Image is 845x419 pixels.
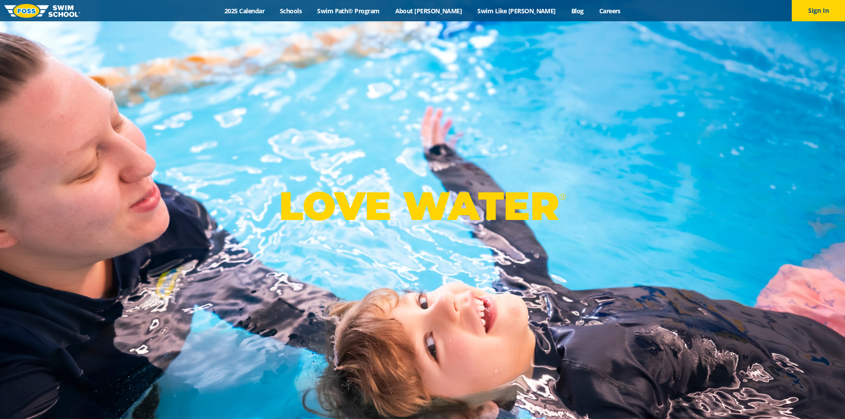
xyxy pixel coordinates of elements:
a: Blog [563,7,591,15]
a: 2025 Calendar [217,7,272,15]
a: About [PERSON_NAME] [387,7,470,15]
a: Swim Like [PERSON_NAME] [470,7,564,15]
p: LOVE WATER [279,182,566,230]
a: Careers [591,7,628,15]
sup: ® [559,191,566,202]
a: Swim Path® Program [310,7,387,15]
img: FOSS Swim School Logo [4,4,80,18]
a: Schools [272,7,310,15]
